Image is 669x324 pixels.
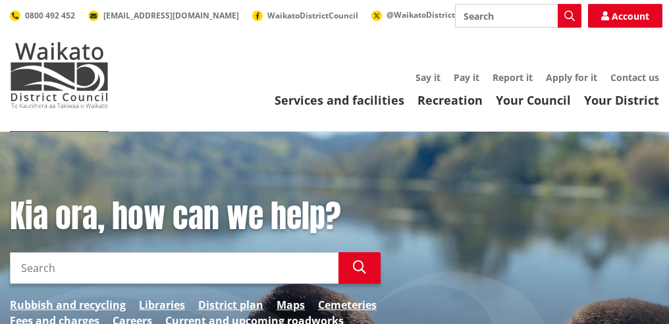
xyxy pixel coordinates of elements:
[25,10,75,21] span: 0800 492 452
[139,297,185,313] a: Libraries
[103,10,239,21] span: [EMAIL_ADDRESS][DOMAIN_NAME]
[454,71,479,84] a: Pay it
[417,92,483,108] a: Recreation
[496,92,571,108] a: Your Council
[584,92,659,108] a: Your District
[371,9,455,20] a: @WaikatoDistrict
[10,10,75,21] a: 0800 492 452
[455,4,581,28] input: Search input
[387,9,455,20] span: @WaikatoDistrict
[10,198,381,236] h1: Kia ora, how can we help?
[198,297,263,313] a: District plan
[588,4,662,28] a: Account
[252,10,358,21] a: WaikatoDistrictCouncil
[610,71,659,84] a: Contact us
[267,10,358,21] span: WaikatoDistrictCouncil
[415,71,441,84] a: Say it
[10,252,338,284] input: Search input
[10,42,109,108] img: Waikato District Council - Te Kaunihera aa Takiwaa o Waikato
[546,71,597,84] a: Apply for it
[318,297,377,313] a: Cemeteries
[88,10,239,21] a: [EMAIL_ADDRESS][DOMAIN_NAME]
[275,92,404,108] a: Services and facilities
[493,71,533,84] a: Report it
[277,297,305,313] a: Maps
[10,297,126,313] a: Rubbish and recycling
